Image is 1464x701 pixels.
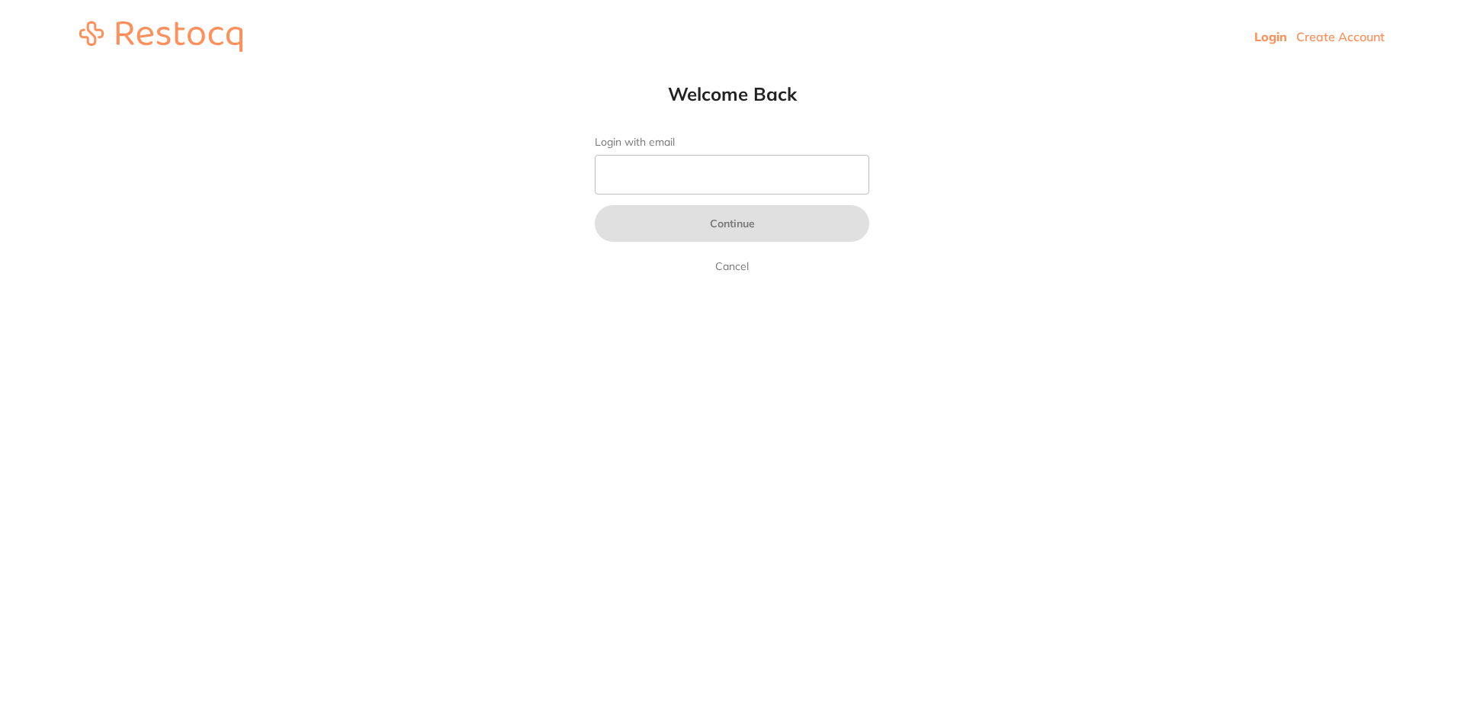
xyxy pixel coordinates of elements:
[595,205,869,242] button: Continue
[79,21,242,52] img: restocq_logo.svg
[1296,29,1385,44] a: Create Account
[1254,29,1287,44] a: Login
[564,82,900,105] h1: Welcome Back
[595,136,869,149] label: Login with email
[712,257,752,275] a: Cancel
